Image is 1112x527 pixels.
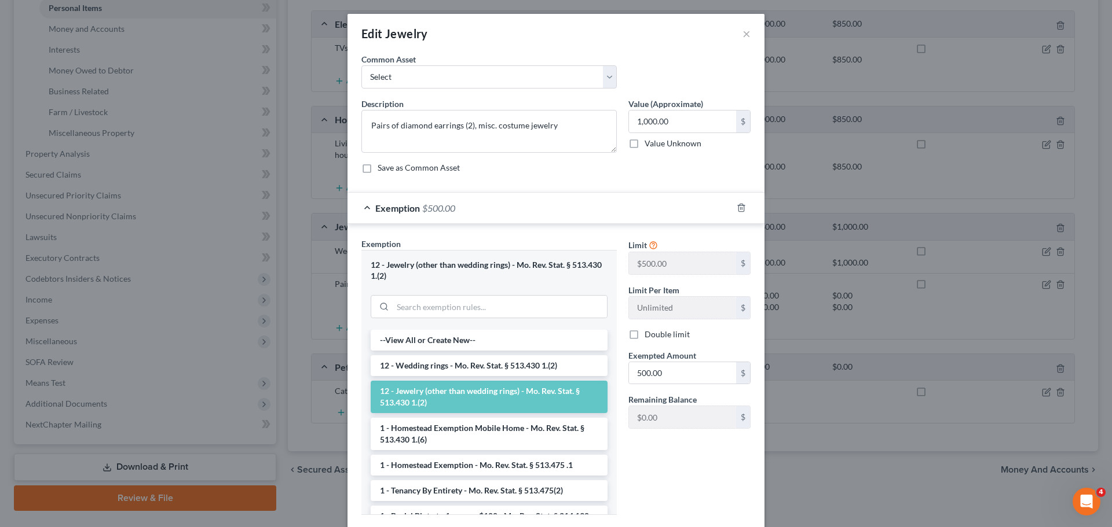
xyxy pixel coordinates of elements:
input: 0.00 [629,110,736,132]
input: -- [629,297,736,319]
li: 1 - Tenancy By Entirety - Mo. Rev. Stat. § 513.475(2) [371,480,608,501]
label: Value Unknown [645,138,701,149]
input: 0.00 [629,362,736,384]
li: 12 - Jewelry (other than wedding rings) - Mo. Rev. Stat. § 513.430 1.(2) [371,381,608,413]
label: Remaining Balance [628,393,697,406]
span: Exemption [361,239,401,249]
input: -- [629,406,736,428]
input: Search exemption rules... [393,296,607,318]
input: -- [629,252,736,274]
div: $ [736,362,750,384]
li: 1 - Burial Plot - to 1 acre or $100 - Mo. Rev. Stat. § 214.190 [371,506,608,526]
div: $ [736,406,750,428]
span: 4 [1096,488,1106,497]
label: Value (Approximate) [628,98,703,110]
label: Common Asset [361,53,416,65]
li: 12 - Wedding rings - Mo. Rev. Stat. § 513.430 1.(2) [371,355,608,376]
div: Edit Jewelry [361,25,428,42]
li: --View All or Create New-- [371,330,608,351]
div: $ [736,297,750,319]
span: $500.00 [422,202,455,213]
div: $ [736,252,750,274]
label: Save as Common Asset [378,162,460,174]
div: $ [736,110,750,132]
button: × [742,27,751,40]
li: 1 - Homestead Exemption - Mo. Rev. Stat. § 513.475 .1 [371,455,608,476]
label: Double limit [645,329,690,340]
span: Limit [628,240,647,250]
span: Exempted Amount [628,351,696,360]
label: Limit Per Item [628,284,679,296]
li: 1 - Homestead Exemption Mobile Home - Mo. Rev. Stat. § 513.430 1.(6) [371,418,608,450]
iframe: Intercom live chat [1073,488,1100,515]
span: Description [361,99,404,109]
span: Exemption [375,202,420,213]
div: 12 - Jewelry (other than wedding rings) - Mo. Rev. Stat. § 513.430 1.(2) [371,260,608,281]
